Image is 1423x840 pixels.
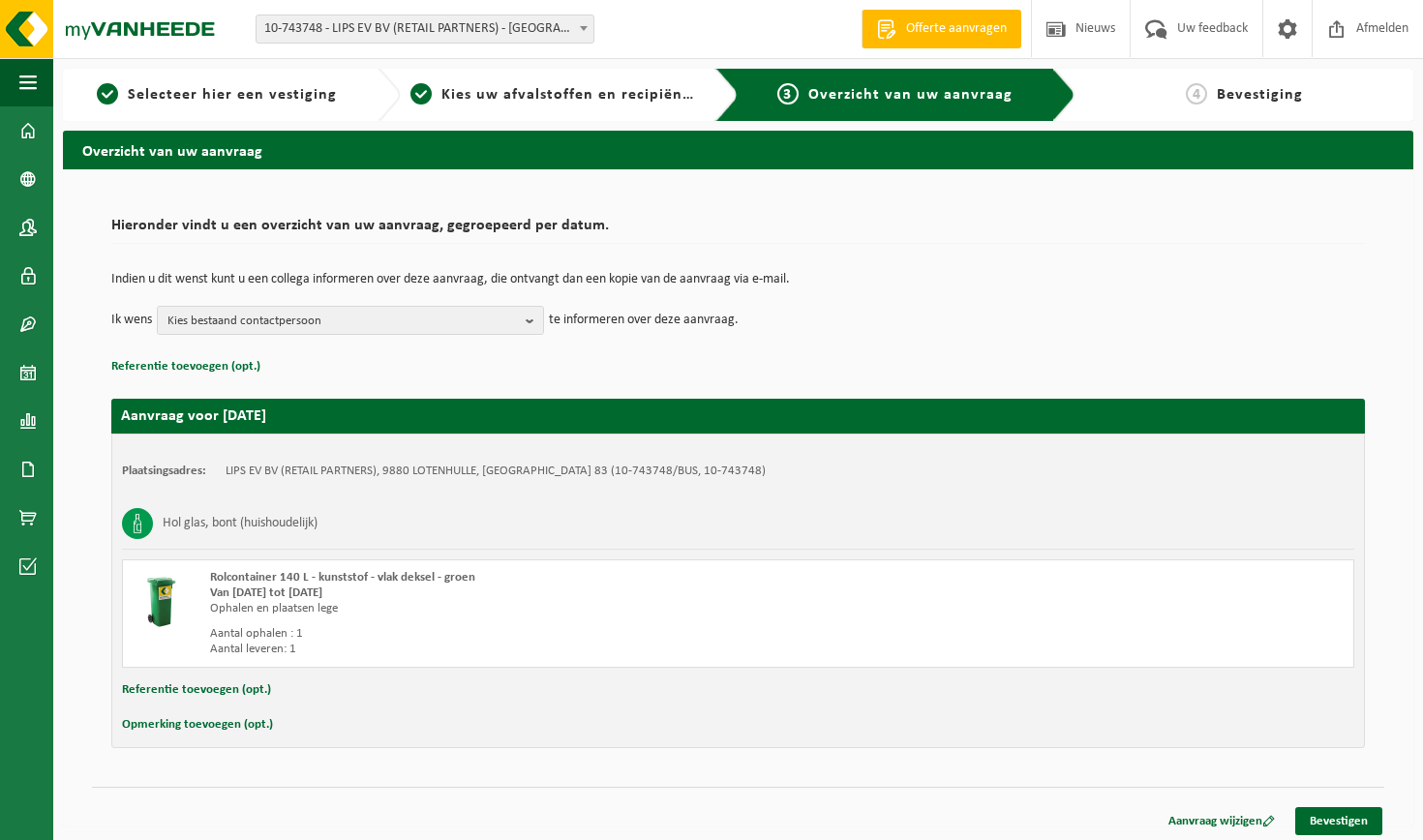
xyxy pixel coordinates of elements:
button: Kies bestaand contactpersoon [157,306,544,335]
span: Kies uw afvalstoffen en recipiënten [441,87,708,103]
button: Opmerking toevoegen (opt.) [122,712,273,737]
a: 2Kies uw afvalstoffen en recipiënten [410,83,700,106]
p: Ik wens [111,306,152,335]
span: 4 [1186,83,1207,105]
span: Kies bestaand contactpersoon [167,307,518,336]
span: 10-743748 - LIPS EV BV (RETAIL PARTNERS) - LOTENHULLE [256,15,594,44]
strong: Van [DATE] tot [DATE] [210,586,322,599]
a: Aanvraag wijzigen [1154,807,1289,835]
h2: Overzicht van uw aanvraag [63,131,1413,168]
strong: Plaatsingsadres: [122,465,206,477]
a: Bevestigen [1295,807,1382,835]
span: Offerte aanvragen [901,19,1012,39]
span: Rolcontainer 140 L - kunststof - vlak deksel - groen [210,571,475,584]
span: Overzicht van uw aanvraag [808,87,1013,103]
div: Aantal ophalen : 1 [210,626,816,642]
button: Referentie toevoegen (opt.) [122,677,271,703]
span: Bevestiging [1217,87,1303,103]
div: Aantal leveren: 1 [210,642,816,657]
p: te informeren over deze aanvraag. [549,306,739,335]
h3: Hol glas, bont (huishoudelijk) [163,508,318,539]
h2: Hieronder vindt u een overzicht van uw aanvraag, gegroepeerd per datum. [111,218,1365,244]
span: Selecteer hier een vestiging [128,87,337,103]
span: 10-743748 - LIPS EV BV (RETAIL PARTNERS) - LOTENHULLE [257,15,593,43]
button: Referentie toevoegen (opt.) [111,354,260,379]
span: 3 [777,83,799,105]
strong: Aanvraag voor [DATE] [121,408,266,424]
span: 2 [410,83,432,105]
td: LIPS EV BV (RETAIL PARTNERS), 9880 LOTENHULLE, [GEOGRAPHIC_DATA] 83 (10-743748/BUS, 10-743748) [226,464,766,479]
a: 1Selecteer hier een vestiging [73,83,362,106]
img: WB-0140-HPE-GN-01.png [133,570,191,628]
p: Indien u dit wenst kunt u een collega informeren over deze aanvraag, die ontvangt dan een kopie v... [111,273,1365,286]
span: 1 [97,83,118,105]
div: Ophalen en plaatsen lege [210,601,816,616]
a: Offerte aanvragen [862,10,1021,48]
